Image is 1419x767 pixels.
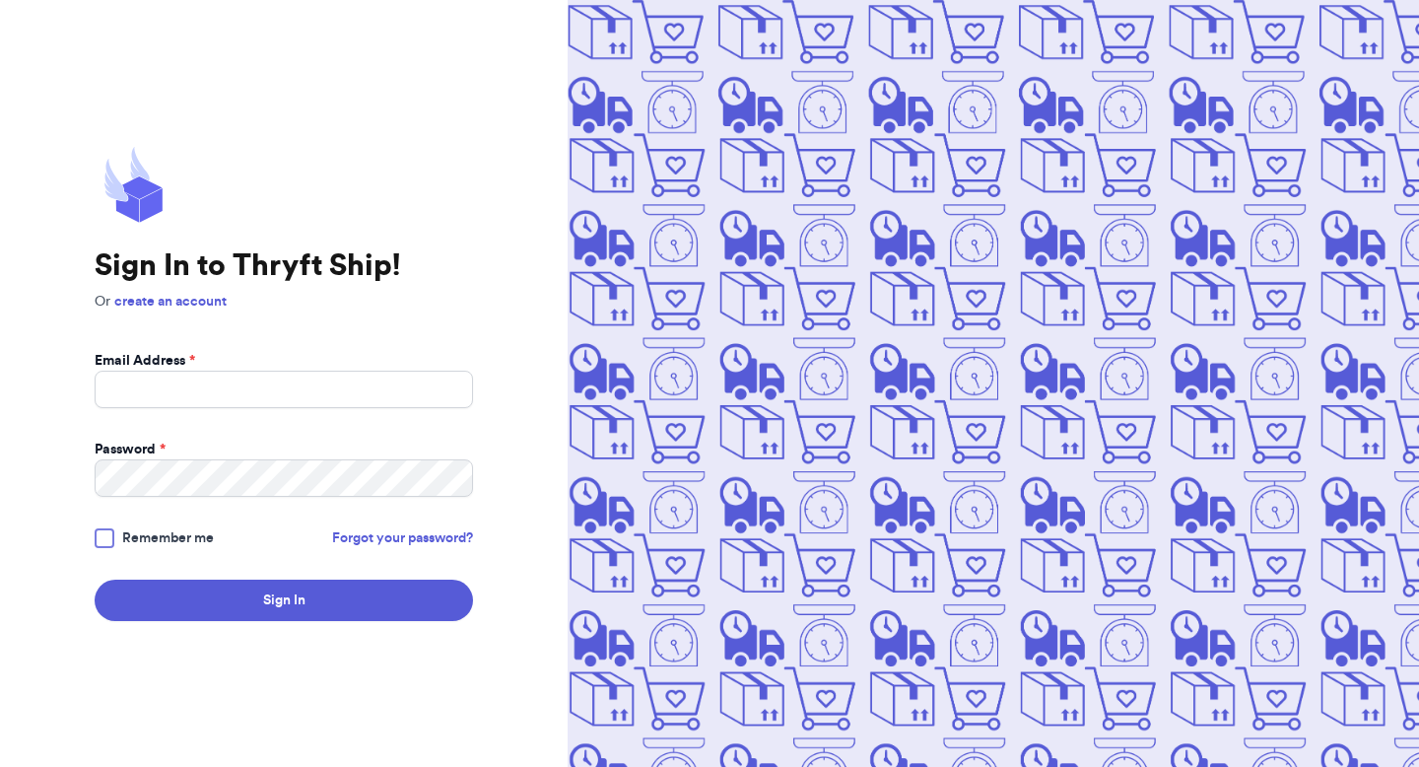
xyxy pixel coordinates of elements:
label: Email Address [95,351,195,371]
label: Password [95,440,166,459]
span: Remember me [122,528,214,548]
button: Sign In [95,580,473,621]
p: Or [95,292,473,312]
a: create an account [114,295,227,309]
h1: Sign In to Thryft Ship! [95,248,473,284]
a: Forgot your password? [332,528,473,548]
